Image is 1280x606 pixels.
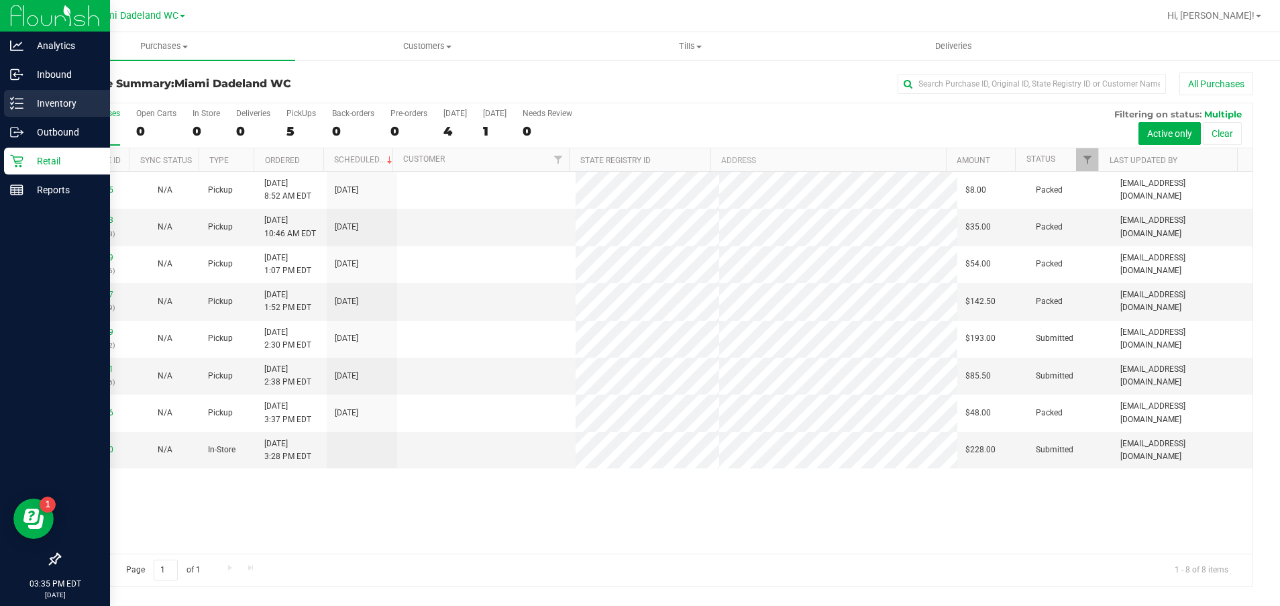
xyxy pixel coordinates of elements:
div: 1 [483,123,506,139]
span: Packed [1036,295,1063,308]
div: [DATE] [443,109,467,118]
span: [EMAIL_ADDRESS][DOMAIN_NAME] [1120,252,1244,277]
a: Last Updated By [1110,156,1177,165]
span: [DATE] [335,332,358,345]
button: Clear [1203,122,1242,145]
p: Outbound [23,124,104,140]
span: [DATE] [335,221,358,234]
span: $8.00 [965,184,986,197]
a: Purchases [32,32,295,60]
a: Customers [295,32,558,60]
span: [DATE] [335,370,358,383]
p: [DATE] [6,590,104,600]
span: $142.50 [965,295,996,308]
div: 0 [136,123,176,139]
span: Packed [1036,258,1063,270]
span: [DATE] [335,295,358,308]
h3: Purchase Summary: [59,78,457,90]
a: Filter [1076,148,1098,171]
a: Type [209,156,229,165]
a: Filter [547,148,569,171]
button: Active only [1138,122,1201,145]
span: Deliveries [917,40,990,52]
span: [DATE] 2:38 PM EDT [264,363,311,389]
div: Needs Review [523,109,572,118]
span: $48.00 [965,407,991,419]
span: Packed [1036,184,1063,197]
p: Analytics [23,38,104,54]
inline-svg: Reports [10,183,23,197]
a: State Registry ID [580,156,651,165]
span: [EMAIL_ADDRESS][DOMAIN_NAME] [1120,177,1244,203]
div: Open Carts [136,109,176,118]
inline-svg: Outbound [10,125,23,139]
span: Purchases [32,40,295,52]
p: Inventory [23,95,104,111]
inline-svg: Inbound [10,68,23,81]
span: [EMAIL_ADDRESS][DOMAIN_NAME] [1120,214,1244,240]
span: $85.50 [965,370,991,383]
span: Page of 1 [115,560,211,580]
th: Address [710,148,946,172]
a: Deliveries [822,32,1085,60]
p: 03:35 PM EDT [6,578,104,590]
span: Pickup [208,258,233,270]
inline-svg: Retail [10,154,23,168]
p: Retail [23,153,104,169]
a: Ordered [265,156,300,165]
span: [DATE] 3:28 PM EDT [264,438,311,463]
span: [EMAIL_ADDRESS][DOMAIN_NAME] [1120,363,1244,389]
span: Submitted [1036,444,1073,456]
div: Pre-orders [390,109,427,118]
div: 0 [193,123,220,139]
button: N/A [158,184,172,197]
span: [DATE] 8:52 AM EDT [264,177,311,203]
span: Not Applicable [158,259,172,268]
span: Packed [1036,221,1063,234]
div: 0 [390,123,427,139]
span: Not Applicable [158,297,172,306]
button: All Purchases [1179,72,1253,95]
span: [DATE] 1:07 PM EDT [264,252,311,277]
span: Submitted [1036,370,1073,383]
span: Tills [559,40,821,52]
span: Pickup [208,407,233,419]
div: PickUps [286,109,316,118]
span: Miami Dadeland WC [174,77,291,90]
span: Not Applicable [158,371,172,381]
div: Deliveries [236,109,270,118]
iframe: Resource center [13,499,54,539]
span: Customers [296,40,557,52]
p: Inbound [23,66,104,83]
span: [DATE] 2:30 PM EDT [264,326,311,352]
input: 1 [154,560,178,580]
a: Scheduled [334,155,395,164]
span: Pickup [208,295,233,308]
span: $35.00 [965,221,991,234]
span: Hi, [PERSON_NAME]! [1167,10,1255,21]
inline-svg: Analytics [10,39,23,52]
a: Tills [559,32,822,60]
span: In-Store [208,444,235,456]
div: In Store [193,109,220,118]
button: N/A [158,332,172,345]
span: Not Applicable [158,334,172,343]
div: 0 [523,123,572,139]
a: Sync Status [140,156,192,165]
button: N/A [158,295,172,308]
span: Pickup [208,221,233,234]
span: [EMAIL_ADDRESS][DOMAIN_NAME] [1120,400,1244,425]
span: [DATE] 3:37 PM EDT [264,400,311,425]
span: Submitted [1036,332,1073,345]
span: Not Applicable [158,445,172,454]
button: N/A [158,258,172,270]
span: [DATE] [335,184,358,197]
button: N/A [158,444,172,456]
button: N/A [158,407,172,419]
p: Reports [23,182,104,198]
span: [EMAIL_ADDRESS][DOMAIN_NAME] [1120,289,1244,314]
a: Amount [957,156,990,165]
span: Not Applicable [158,408,172,417]
span: Pickup [208,370,233,383]
span: Filtering on status: [1114,109,1202,119]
